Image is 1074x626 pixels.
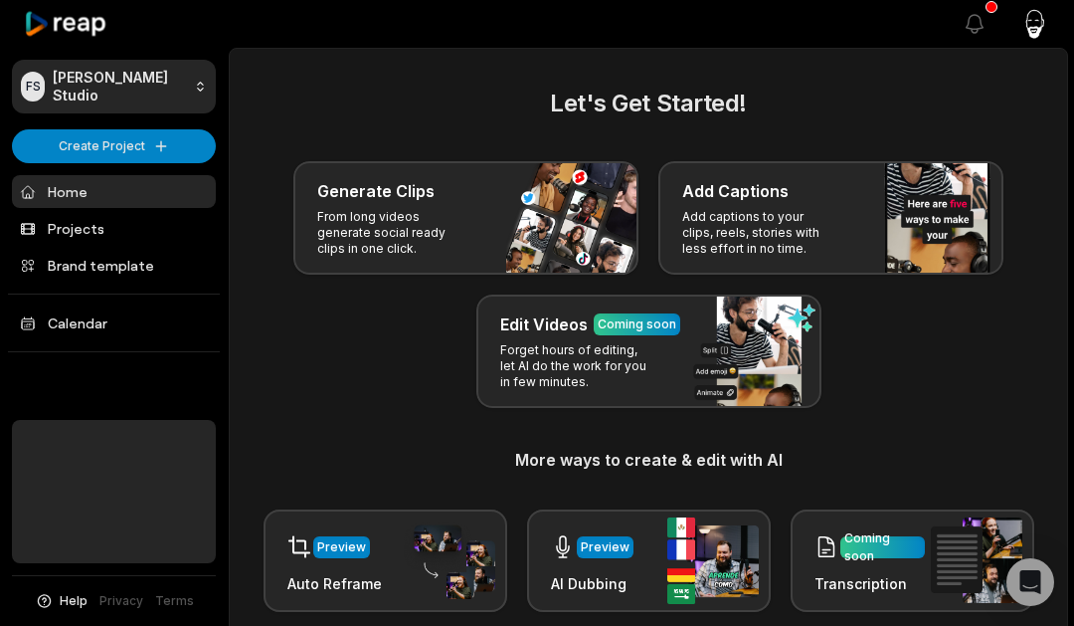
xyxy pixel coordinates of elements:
[1006,558,1054,606] div: Open Intercom Messenger
[12,212,216,245] a: Projects
[404,522,495,600] img: auto_reframe.png
[551,573,633,594] h3: AI Dubbing
[317,538,366,556] div: Preview
[53,69,186,104] p: [PERSON_NAME] Studio
[844,529,921,565] div: Coming soon
[931,518,1022,603] img: transcription.png
[317,209,471,257] p: From long videos generate social ready clips in one click.
[581,538,629,556] div: Preview
[12,307,216,339] a: Calendar
[35,592,88,610] button: Help
[155,592,194,610] a: Terms
[254,448,1043,472] h3: More ways to create & edit with AI
[682,179,789,203] h3: Add Captions
[317,179,435,203] h3: Generate Clips
[21,72,45,102] div: FS
[500,313,588,336] h3: Edit Videos
[60,592,88,610] span: Help
[12,129,216,163] button: Create Project
[254,86,1043,121] h2: Let's Get Started!
[500,342,654,390] p: Forget hours of editing, let AI do the work for you in few minutes.
[12,175,216,208] a: Home
[598,315,676,333] div: Coming soon
[287,573,382,594] h3: Auto Reframe
[667,518,759,604] img: ai_dubbing.png
[814,573,925,594] h3: Transcription
[99,592,143,610] a: Privacy
[682,209,836,257] p: Add captions to your clips, reels, stories with less effort in no time.
[12,249,216,282] a: Brand template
